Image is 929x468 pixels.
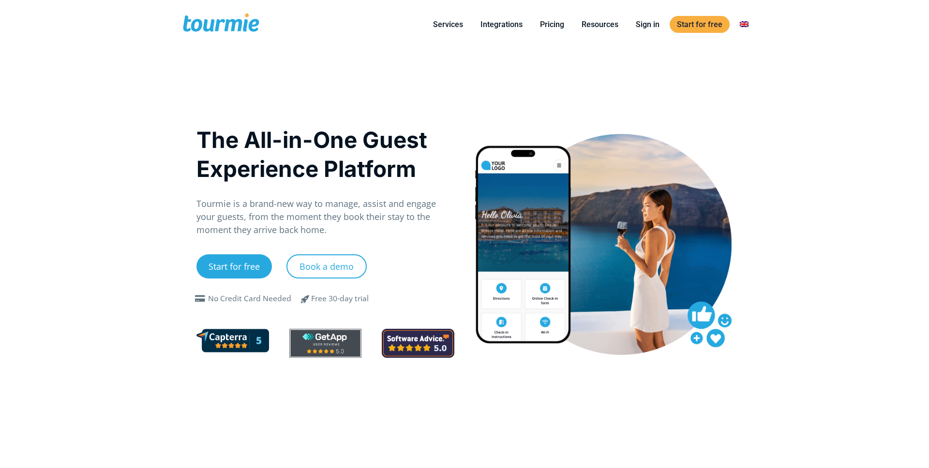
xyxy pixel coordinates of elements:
[193,295,208,303] span: 
[196,125,454,183] h1: The All-in-One Guest Experience Platform
[533,18,571,30] a: Pricing
[311,293,369,305] div: Free 30-day trial
[670,16,730,33] a: Start for free
[574,18,626,30] a: Resources
[286,254,367,278] a: Book a demo
[208,293,291,305] div: No Credit Card Needed
[629,18,667,30] a: Sign in
[294,293,317,305] span: 
[196,254,272,278] a: Start for free
[473,18,530,30] a: Integrations
[426,18,470,30] a: Services
[196,197,454,236] p: Tourmie is a brand-new way to manage, assist and engage your guests, from the moment they book th...
[733,18,756,30] a: Switch to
